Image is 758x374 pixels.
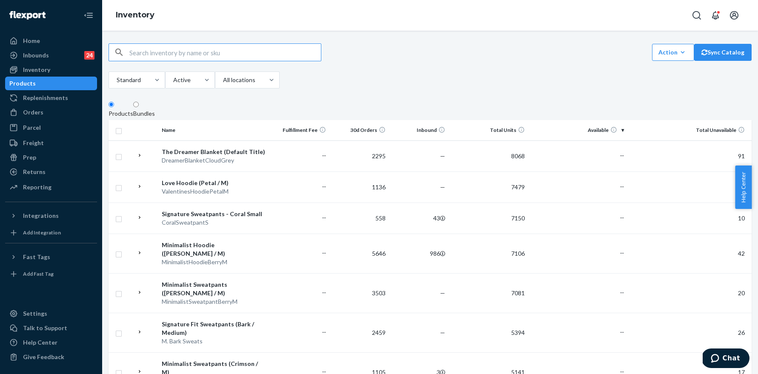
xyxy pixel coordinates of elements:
a: Add Fast Tag [5,267,97,281]
th: Available [528,120,627,140]
th: 30d Orders [329,120,389,140]
a: Inventory [5,63,97,77]
input: Search inventory by name or sku [129,44,321,61]
td: 2459 [329,313,389,352]
div: Talk to Support [23,324,67,332]
div: MinimalistHoodieBerryM [162,258,267,266]
span: 10 [738,214,745,222]
div: Fast Tags [23,253,50,261]
p: ... [273,326,326,335]
div: MinimalistSweatpantBerryM [162,297,267,306]
a: Inbounds24 [5,49,97,62]
input: All locations [255,76,256,84]
p: ... [532,150,624,158]
div: All locations [223,76,255,84]
p: ... [532,212,624,220]
div: M. Bark Sweats [162,337,267,345]
a: Products [5,77,97,90]
button: Action [652,44,694,61]
a: Freight [5,136,97,150]
span: 5394 [511,329,525,336]
input: Bundles [133,102,139,107]
div: The Dreamer Blanket (Default Title) [162,148,267,156]
p: ... [532,326,624,335]
div: Inventory [23,66,50,74]
p: ... [532,287,624,295]
div: Signature Fit Sweatpants (Bark / Medium) [162,320,267,337]
span: 91 [738,152,745,160]
span: 8068 [511,152,525,160]
div: Products [109,109,133,118]
a: Reporting [5,180,97,194]
a: Settings [5,307,97,320]
th: Total Units [449,120,528,140]
th: Inbound [389,120,449,140]
div: Bundles [133,109,155,118]
div: Action [658,48,688,57]
p: ... [273,287,326,295]
a: Prep [5,151,97,164]
p: ... [532,181,624,189]
p: ... [273,181,326,189]
div: Love Hoodie (Petal / M) [162,179,267,187]
div: Standard [117,76,140,84]
a: Orders [5,106,97,119]
span: — [440,152,445,160]
span: 20 [738,289,745,297]
th: Name [158,120,270,140]
a: Help Center [5,336,97,349]
div: Parcel [23,123,41,132]
iframe: Opens a widget where you can chat to one of our agents [703,348,749,370]
div: Give Feedback [23,353,64,361]
span: 7150 [511,214,525,222]
span: 26 [738,329,745,336]
input: Products [109,102,114,107]
button: Open Search Box [688,7,705,24]
td: 43 [389,203,449,234]
td: 2295 [329,140,389,171]
span: — [440,289,445,297]
button: Fast Tags [5,250,97,264]
span: — [440,329,445,336]
td: 558 [329,203,389,234]
p: ... [273,212,326,220]
td: 1136 [329,171,389,203]
div: 24 [84,51,94,60]
a: Replenishments [5,91,97,105]
div: Minimalist Hoodie ([PERSON_NAME] / M) [162,241,267,258]
div: CoralSweatpantS [162,218,267,227]
input: Standard [141,76,142,84]
div: ValentinesHoodiePetalM [162,187,267,196]
div: Active [173,76,190,84]
button: Close Navigation [80,7,97,24]
td: 5646 [329,234,389,273]
button: Open account menu [726,7,743,24]
button: Integrations [5,209,97,223]
ol: breadcrumbs [109,3,161,28]
span: 7106 [511,250,525,257]
div: Products [9,79,36,88]
div: Settings [23,309,47,318]
th: Total Unavailable [627,120,752,140]
div: Home [23,37,40,45]
button: Give Feedback [5,350,97,364]
th: Fulfillment Fee [270,120,329,140]
button: Talk to Support [5,321,97,335]
td: 986 [389,234,449,273]
p: ... [273,247,326,256]
a: Returns [5,165,97,179]
div: Freight [23,139,44,147]
div: Prep [23,153,36,162]
div: Signature Sweatpants - Coral Small [162,210,267,218]
button: Sync Catalog [694,44,752,61]
div: Integrations [23,211,59,220]
p: ... [532,247,624,256]
div: Help Center [23,338,57,347]
a: Add Integration [5,226,97,240]
a: Home [5,34,97,48]
div: Returns [23,168,46,176]
button: Help Center [735,166,752,209]
p: ... [273,150,326,158]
